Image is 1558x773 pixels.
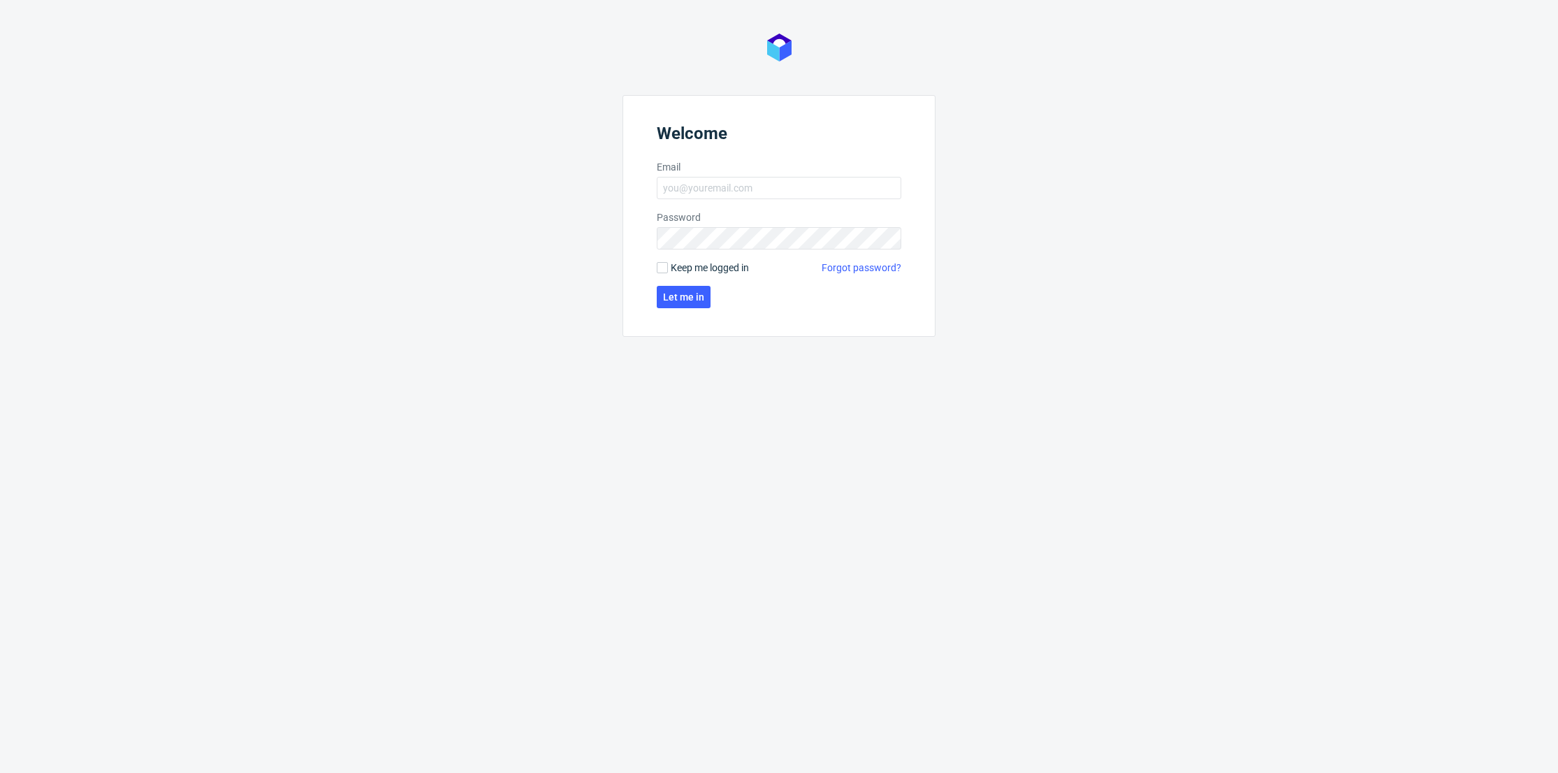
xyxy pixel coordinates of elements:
label: Password [657,210,901,224]
button: Let me in [657,286,711,308]
header: Welcome [657,124,901,149]
a: Forgot password? [822,261,901,275]
span: Keep me logged in [671,261,749,275]
input: you@youremail.com [657,177,901,199]
label: Email [657,160,901,174]
span: Let me in [663,292,704,302]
